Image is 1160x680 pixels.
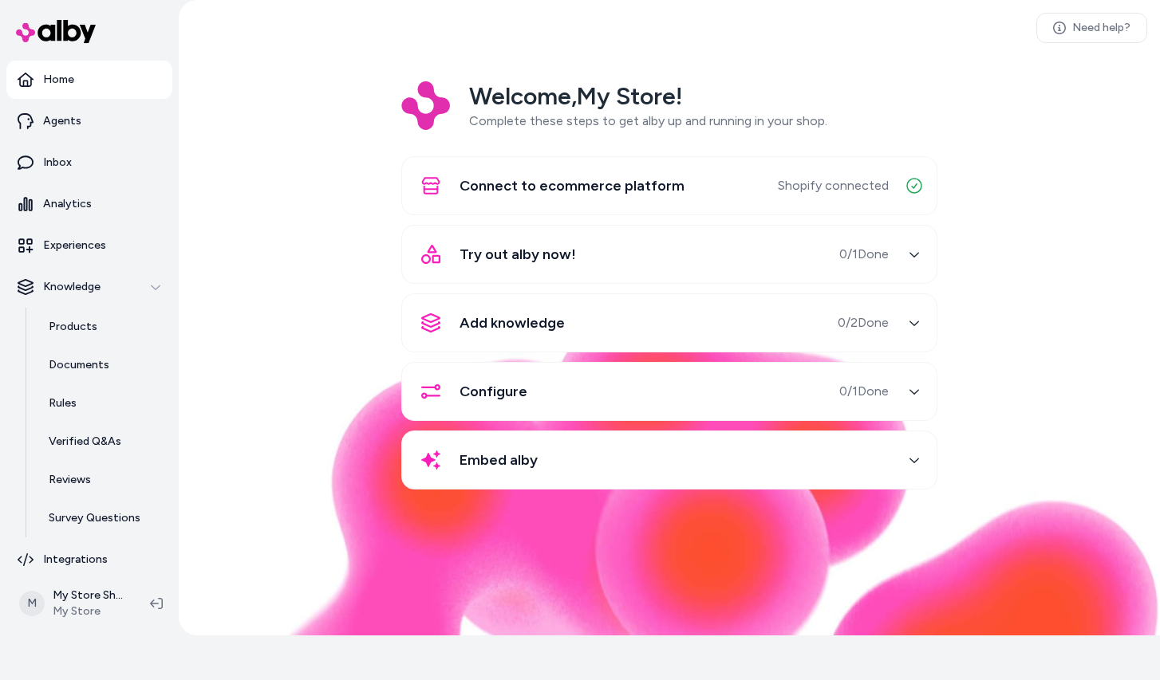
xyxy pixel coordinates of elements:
span: 0 / 1 Done [839,382,889,401]
button: MMy Store ShopifyMy Store [10,578,137,629]
span: Try out alby now! [460,243,576,265]
a: Rules [33,384,172,423]
span: Shopify connected [778,176,889,195]
p: Rules [49,395,77,411]
button: Connect to ecommerce platformShopify connected [412,167,927,205]
p: Products [49,319,97,335]
span: My Store [53,603,124,619]
button: Try out alby now!0/1Done [412,235,927,273]
span: M [19,591,45,616]
button: Configure0/1Done [412,372,927,411]
img: alby Bubble [179,295,1160,635]
p: Survey Questions [49,510,140,526]
a: Analytics [6,185,172,223]
a: Need help? [1036,13,1147,43]
span: Complete these steps to get alby up and running in your shop. [469,113,827,128]
p: Reviews [49,472,91,488]
a: Home [6,61,172,99]
a: Documents [33,346,172,384]
span: Connect to ecommerce platform [460,175,685,197]
p: Experiences [43,238,106,254]
button: Add knowledge0/2Done [412,304,927,342]
a: Verified Q&As [33,423,172,461]
a: Inbox [6,143,172,182]
span: Add knowledge [460,312,565,334]
a: Reviews [33,461,172,499]
button: Embed alby [412,441,927,479]
p: Documents [49,357,109,373]
a: Agents [6,102,172,140]
p: Knowledge [43,279,101,295]
img: Logo [401,81,450,130]
button: Knowledge [6,268,172,306]
p: Agents [43,113,81,129]
span: Embed alby [460,449,538,471]
p: My Store Shopify [53,588,124,603]
p: Verified Q&As [49,434,121,450]
img: alby Logo [16,20,96,43]
a: Integrations [6,540,172,579]
h2: Welcome, My Store ! [469,81,827,112]
p: Integrations [43,552,108,568]
a: Products [33,308,172,346]
p: Analytics [43,196,92,212]
span: Configure [460,380,527,403]
a: Survey Questions [33,499,172,537]
p: Home [43,72,74,88]
span: 0 / 1 Done [839,245,889,264]
a: Experiences [6,226,172,265]
p: Inbox [43,155,72,171]
span: 0 / 2 Done [838,313,889,332]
